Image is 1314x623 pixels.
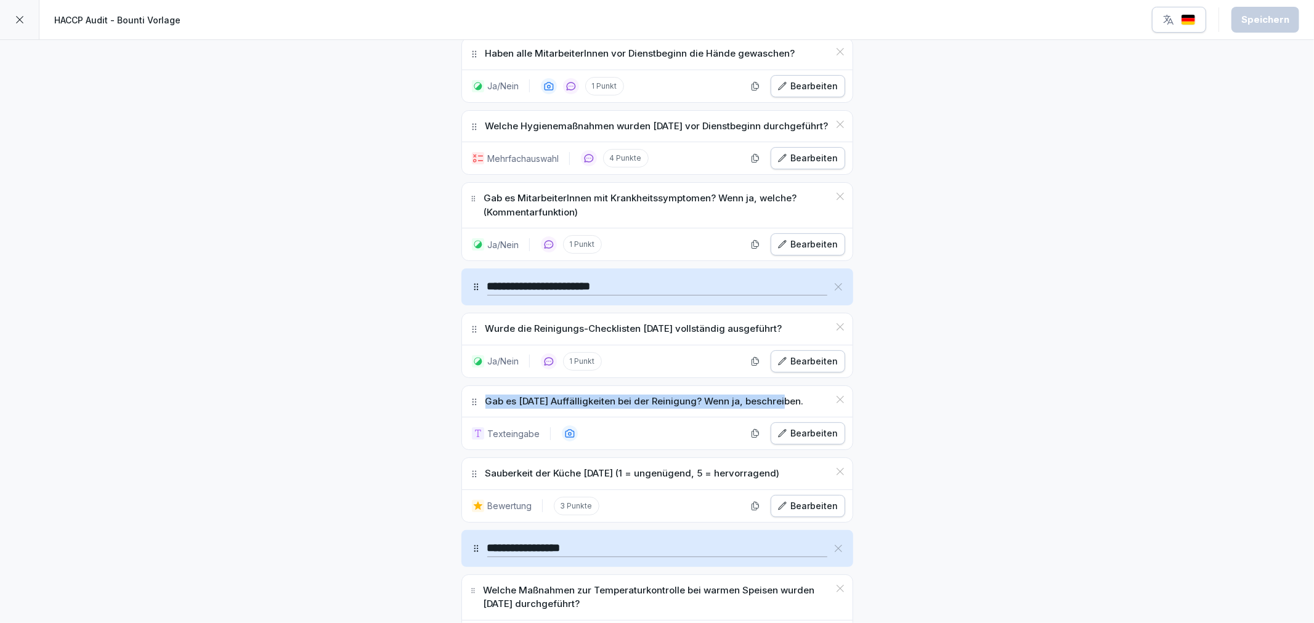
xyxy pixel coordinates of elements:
[603,149,649,167] p: 4 Punkte
[771,495,845,517] button: Bearbeiten
[485,467,780,481] p: Sauberkeit der Küche [DATE] (1 = ungenügend, 5 = hervorragend)
[777,355,838,368] div: Bearbeiten
[771,147,845,169] button: Bearbeiten
[485,47,795,61] p: Haben alle MitarbeiterInnen vor Dienstbeginn die Hände gewaschen?
[771,422,845,444] button: Bearbeiten
[485,119,829,134] p: Welche Hygienemaßnahmen wurden [DATE] vor Dienstbeginn durchgeführt?
[488,238,519,251] p: Ja/Nein
[483,584,829,611] p: Welche Maßnahmen zur Temperaturkontrolle bei warmen Speisen wurden [DATE] durchgeführt?
[1241,13,1289,26] div: Speichern
[488,499,532,512] p: Bewertung
[777,427,838,440] div: Bearbeiten
[488,79,519,92] p: Ja/Nein
[54,14,180,26] p: HACCP Audit - Bounti Vorlage
[777,79,838,93] div: Bearbeiten
[1181,14,1196,26] img: de.svg
[488,152,559,165] p: Mehrfachauswahl
[488,427,540,440] p: Texteingabe
[554,497,599,515] p: 3 Punkte
[771,75,845,97] button: Bearbeiten
[777,238,838,251] div: Bearbeiten
[777,499,838,513] div: Bearbeiten
[488,355,519,368] p: Ja/Nein
[485,322,782,336] p: Wurde die Reinigungs-Checklisten [DATE] vollständig ausgeführt?
[484,191,829,219] p: Gab es MitarbeiterInnen mit Krankheitssymptomen? Wenn ja, welche? (Kommentarfunktion)
[485,395,804,409] p: Gab es [DATE] Auffälligkeiten bei der Reinigung? Wenn ja, beschreiben.
[585,77,624,95] p: 1 Punkt
[563,235,602,254] p: 1 Punkt
[771,350,845,372] button: Bearbeiten
[771,233,845,255] button: Bearbeiten
[1231,7,1299,33] button: Speichern
[563,352,602,371] p: 1 Punkt
[777,151,838,165] div: Bearbeiten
